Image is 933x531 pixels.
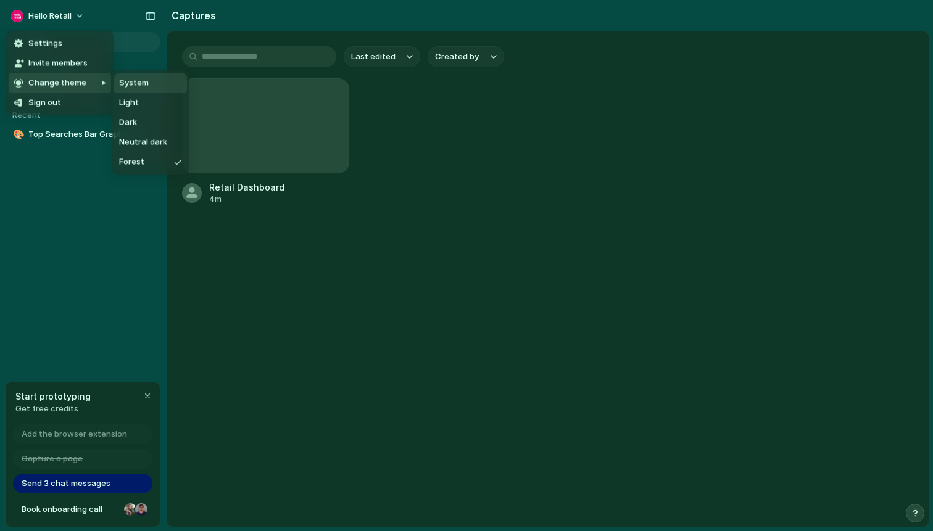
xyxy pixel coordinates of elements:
[28,77,86,89] span: Change theme
[119,117,137,129] span: Dark
[28,38,62,50] span: Settings
[28,97,61,109] span: Sign out
[119,156,144,168] span: Forest
[119,136,167,149] span: Neutral dark
[28,57,88,70] span: Invite members
[119,77,149,89] span: System
[119,97,139,109] span: Light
